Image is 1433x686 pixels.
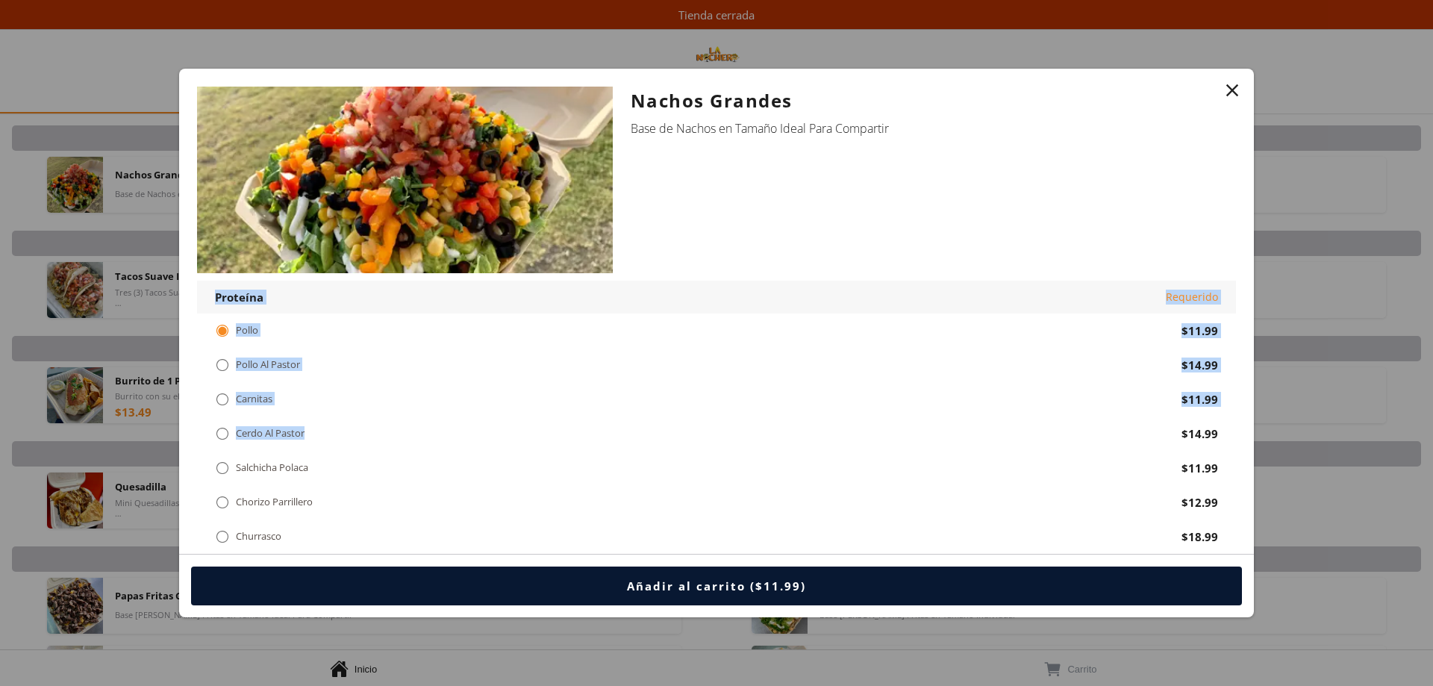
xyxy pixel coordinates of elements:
[1181,323,1218,338] div: $11.99
[236,393,272,405] div: Carnitas
[1181,495,1218,510] div: $12.99
[215,494,230,511] div: 
[236,530,281,543] div: Churrasco
[236,496,313,508] div: Chorizo Parrillero
[1181,461,1218,475] div: $11.99
[236,427,305,440] div: Cerdo Al Pastor
[627,579,806,593] div: Añadir al carrito ($11.99)
[236,324,258,337] div: Pollo
[215,357,230,373] div: 
[1222,80,1243,101] button: 
[215,528,230,545] div: 
[631,121,1218,136] div: Base de Nachos en Tamaño Ideal Para Compartir
[215,290,263,305] div: Proteína
[236,461,308,474] div: Salchicha Polaca
[215,391,230,408] div: 
[1181,392,1218,407] div: $11.99
[1166,290,1218,305] div: Requerido
[191,567,1242,605] button: Añadir al carrito ($11.99)
[1181,426,1218,441] div: $14.99
[236,358,300,371] div: Pollo Al Pastor
[1181,529,1218,544] div: $18.99
[215,322,230,339] div: 
[631,87,1218,115] div: Nachos Grandes
[215,460,230,476] div: 
[215,425,230,442] div: 
[1181,358,1218,372] div: $14.99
